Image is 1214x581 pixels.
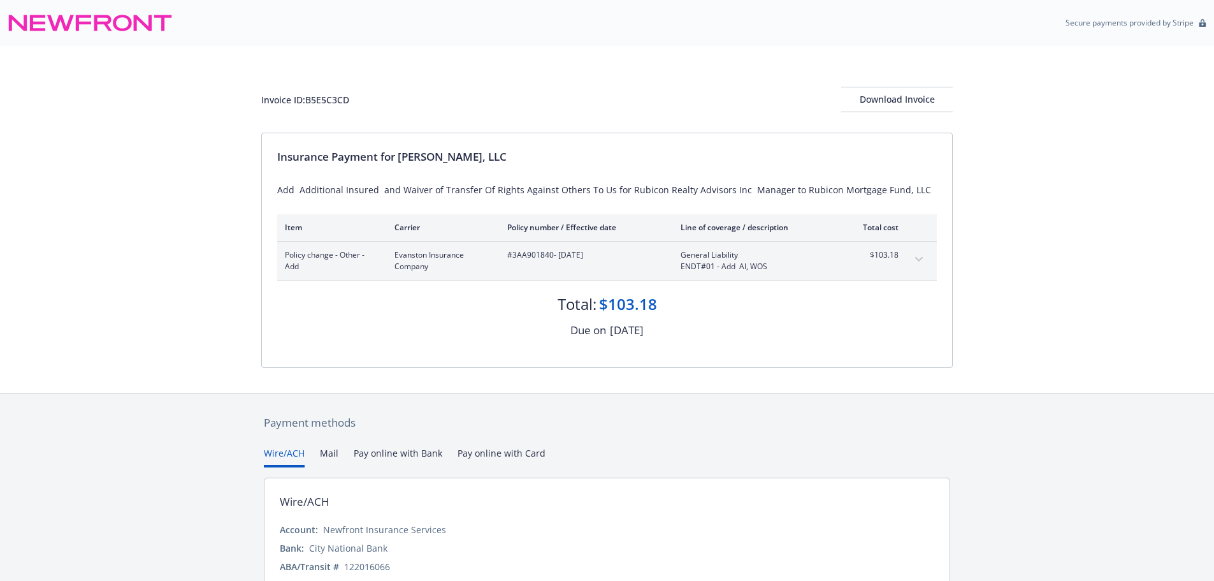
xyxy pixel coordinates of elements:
button: Pay online with Card [458,446,546,467]
button: Wire/ACH [264,446,305,467]
span: #3AA901840 - [DATE] [507,249,660,261]
span: General LiabilityENDT#01 - Add AI, WOS [681,249,830,272]
span: $103.18 [851,249,899,261]
div: Policy change - Other - AddEvanston Insurance Company#3AA901840- [DATE]General LiabilityENDT#01 -... [277,242,937,280]
div: Item [285,222,374,233]
div: Carrier [394,222,487,233]
div: Policy number / Effective date [507,222,660,233]
div: City National Bank [309,541,387,555]
span: Policy change - Other - Add [285,249,374,272]
div: Insurance Payment for [PERSON_NAME], LLC [277,149,937,165]
div: Invoice ID: B5E5C3CD [261,93,349,107]
div: Bank: [280,541,304,555]
div: Due on [570,322,606,339]
div: Payment methods [264,415,950,431]
div: $103.18 [599,293,657,315]
div: Line of coverage / description [681,222,830,233]
div: ABA/Transit # [280,560,339,573]
span: ENDT#01 - Add AI, WOS [681,261,830,272]
div: Account: [280,523,318,536]
div: Wire/ACH [280,494,329,510]
button: Mail [320,446,338,467]
div: Total: [558,293,596,315]
button: expand content [909,249,929,270]
div: 122016066 [344,560,390,573]
div: Add Additional Insured and Waiver of Transfer Of Rights Against Others To Us for Rubicon Realty A... [277,183,937,196]
button: Download Invoice [841,87,953,112]
div: [DATE] [610,322,644,339]
span: Evanston Insurance Company [394,249,487,272]
span: General Liability [681,249,830,261]
button: Pay online with Bank [354,446,442,467]
p: Secure payments provided by Stripe [1066,17,1194,28]
div: Newfront Insurance Services [323,523,446,536]
div: Total cost [851,222,899,233]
